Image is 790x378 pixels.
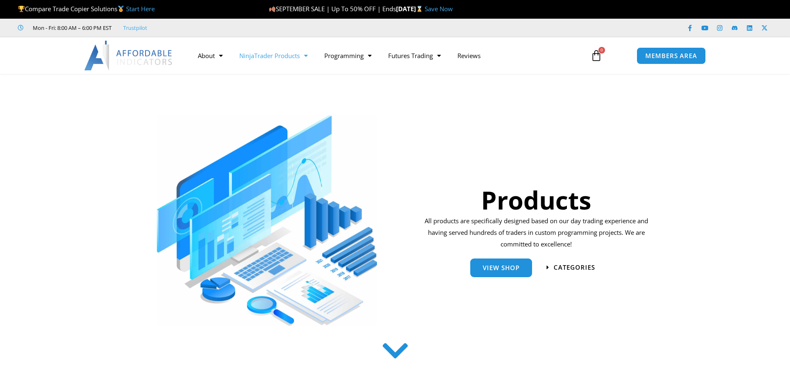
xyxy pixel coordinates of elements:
strong: [DATE] [396,5,425,13]
img: 🥇 [118,6,124,12]
a: Programming [316,46,380,65]
span: MEMBERS AREA [645,53,697,59]
img: 🏆 [18,6,24,12]
p: All products are specifically designed based on our day trading experience and having served hund... [422,215,651,250]
h1: Products [422,183,651,217]
a: NinjaTrader Products [231,46,316,65]
a: View Shop [470,259,532,277]
a: Save Now [425,5,453,13]
span: SEPTEMBER SALE | Up To 50% OFF | Ends [269,5,396,13]
a: About [190,46,231,65]
a: 0 [578,44,615,68]
img: ProductsSection scaled | Affordable Indicators – NinjaTrader [157,115,377,326]
a: categories [547,264,595,271]
a: Trustpilot [123,23,147,33]
a: Reviews [449,46,489,65]
span: Mon - Fri: 8:00 AM – 6:00 PM EST [31,23,112,33]
a: Futures Trading [380,46,449,65]
span: Compare Trade Copier Solutions [18,5,155,13]
img: 🍂 [269,6,275,12]
img: LogoAI | Affordable Indicators – NinjaTrader [84,41,173,71]
nav: Menu [190,46,581,65]
a: Start Here [126,5,155,13]
img: ⌛ [416,6,423,12]
span: View Shop [483,265,520,271]
span: 0 [598,47,605,54]
a: MEMBERS AREA [637,47,706,64]
span: categories [554,264,595,271]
